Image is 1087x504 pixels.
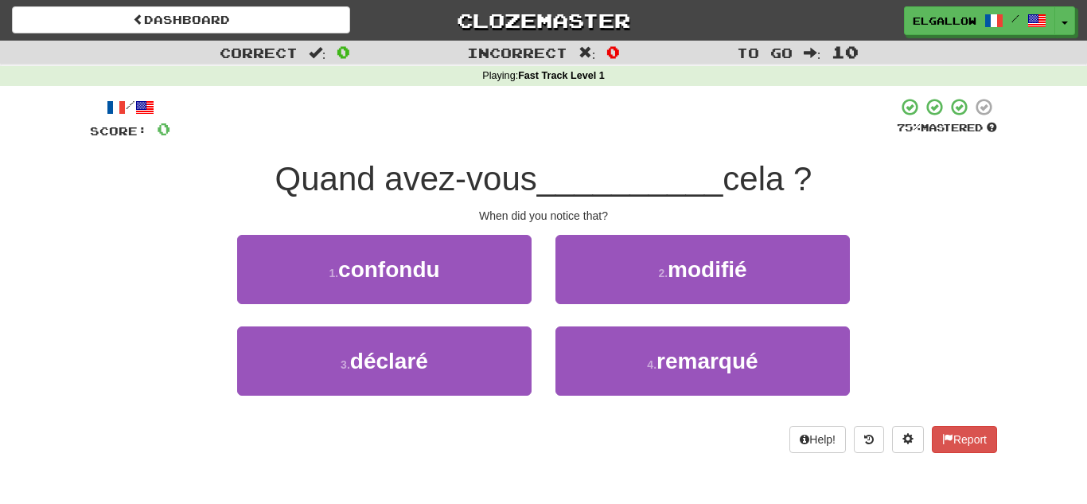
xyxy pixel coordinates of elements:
[237,235,532,304] button: 1.confondu
[518,70,605,81] strong: Fast Track Level 1
[12,6,350,33] a: Dashboard
[854,426,884,453] button: Round history (alt+y)
[932,426,997,453] button: Report
[157,119,170,139] span: 0
[897,121,997,135] div: Mastered
[668,257,747,282] span: modifié
[804,46,821,60] span: :
[220,45,298,61] span: Correct
[656,349,758,373] span: remarqué
[1011,13,1019,24] span: /
[90,208,997,224] div: When did you notice that?
[275,160,537,197] span: Quand avez-vous
[329,267,338,279] small: 1 .
[647,358,656,371] small: 4 .
[737,45,793,61] span: To go
[350,349,428,373] span: déclaré
[832,42,859,61] span: 10
[309,46,326,60] span: :
[237,326,532,396] button: 3.déclaré
[90,97,170,117] div: /
[913,14,976,28] span: elgallow
[338,257,440,282] span: confondu
[341,358,350,371] small: 3 .
[337,42,350,61] span: 0
[555,235,850,304] button: 2.modifié
[658,267,668,279] small: 2 .
[579,46,596,60] span: :
[897,121,921,134] span: 75 %
[374,6,712,34] a: Clozemaster
[789,426,846,453] button: Help!
[467,45,567,61] span: Incorrect
[537,160,723,197] span: __________
[904,6,1055,35] a: elgallow /
[606,42,620,61] span: 0
[90,124,147,138] span: Score:
[555,326,850,396] button: 4.remarqué
[723,160,812,197] span: cela ?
